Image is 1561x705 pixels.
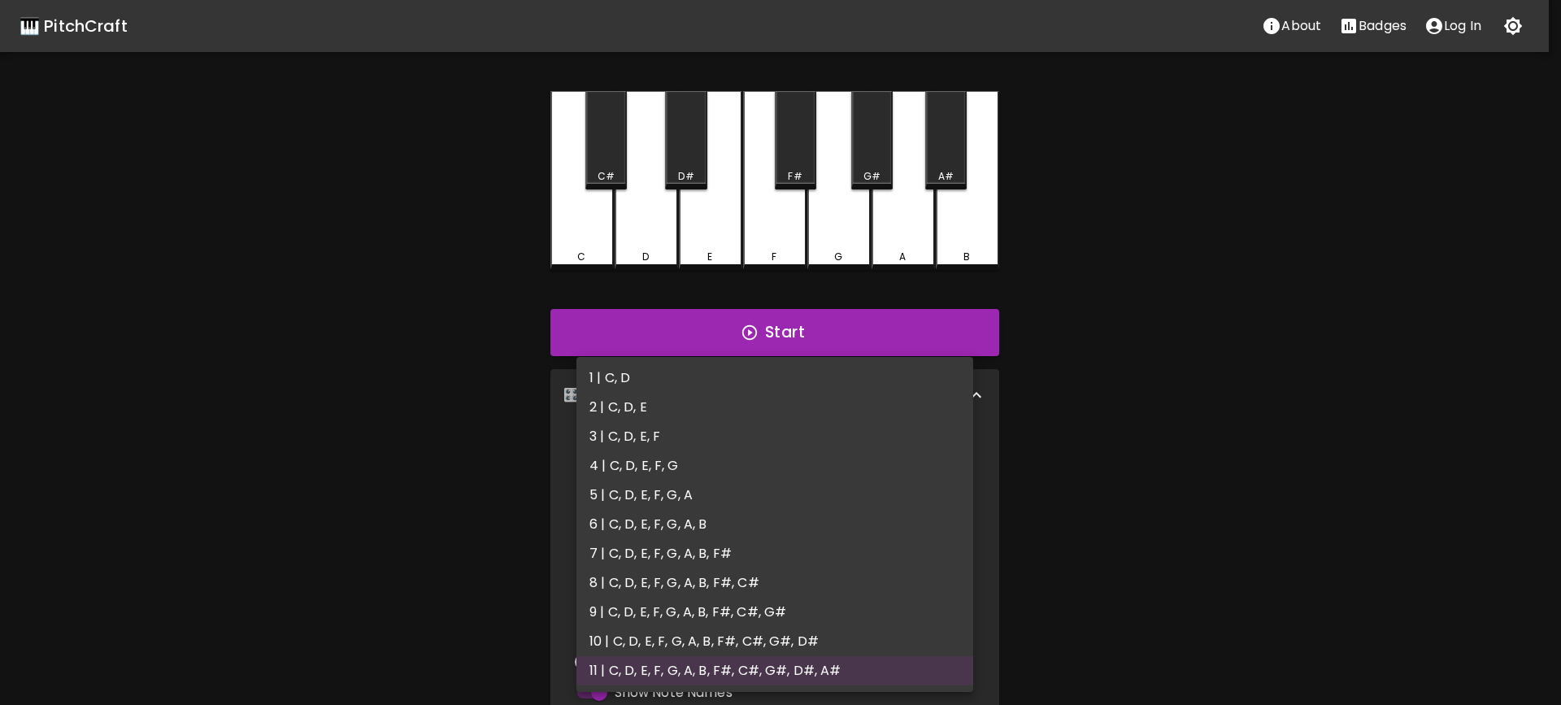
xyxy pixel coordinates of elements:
li: 11 | C, D, E, F, G, A, B, F#, C#, G#, D#, A# [576,656,973,685]
li: 1 | C, D [576,363,973,393]
li: 6 | C, D, E, F, G, A, B [576,510,973,539]
li: 4 | C, D, E, F, G [576,451,973,481]
li: 7 | C, D, E, F, G, A, B, F# [576,539,973,568]
li: 9 | C, D, E, F, G, A, B, F#, C#, G# [576,598,973,627]
li: 10 | C, D, E, F, G, A, B, F#, C#, G#, D# [576,627,973,656]
li: 5 | C, D, E, F, G, A [576,481,973,510]
li: 2 | C, D, E [576,393,973,422]
li: 3 | C, D, E, F [576,422,973,451]
li: 8 | C, D, E, F, G, A, B, F#, C# [576,568,973,598]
